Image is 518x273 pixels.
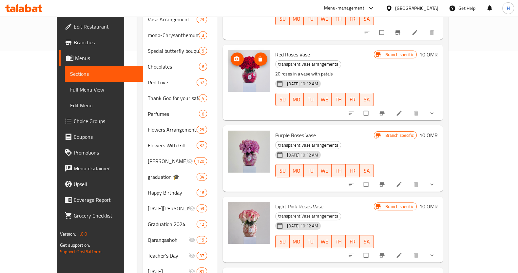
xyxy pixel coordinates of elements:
svg: Inactive section [189,252,195,259]
span: Perfumes [148,110,199,118]
span: FR [348,166,357,176]
span: 57 [197,79,207,86]
span: 120 [195,158,207,164]
span: 6 [199,111,207,117]
span: FR [348,14,357,24]
span: 15 [197,237,207,243]
span: 12 [197,221,207,227]
a: Choice Groups [59,113,143,129]
span: mono-Chrysanthemum bouquets [148,31,199,39]
svg: Show Choices [429,252,435,259]
span: SA [362,95,371,104]
button: SA [360,164,374,177]
h6: 10 OMR [419,50,438,59]
span: TU [306,95,315,104]
span: Select to update [375,26,389,39]
span: H [507,5,509,12]
img: Purple Roses Vase [228,131,270,173]
span: FR [348,95,357,104]
span: 37 [197,253,207,259]
p: 20 roses in a vase with petals [275,70,374,78]
div: [DATE][PERSON_NAME]53 [143,200,218,216]
a: Promotions [59,145,143,160]
div: Graduation 202412 [143,216,218,232]
span: 5 [199,48,207,54]
button: delete [409,248,425,262]
button: delete [409,177,425,192]
span: 34 [197,174,207,180]
button: SU [275,12,290,25]
button: MO [290,93,304,106]
span: Chocolates [148,63,199,71]
span: 3 [199,32,207,38]
a: Edit Restaurant [59,19,143,34]
div: items [197,204,207,212]
div: Perfumes6 [143,106,218,122]
button: TH [332,235,346,248]
span: Version: [60,230,76,238]
button: TH [332,93,346,106]
button: SU [275,235,290,248]
span: Promotions [74,149,138,157]
div: items [197,189,207,197]
div: items [197,173,207,181]
button: sort-choices [344,177,360,192]
div: Thank God for your safety [148,94,199,102]
div: Eid Mubarak [148,157,186,165]
span: Branch specific [383,203,416,210]
span: Coupons [74,133,138,141]
div: Happy Birthday [148,189,197,197]
div: Chocolates6 [143,59,218,74]
span: Purple Roses Vase [275,130,316,140]
a: Edit menu item [396,110,404,116]
span: SU [278,166,287,176]
span: Get support on: [60,241,90,249]
div: Vase Arrangement23 [143,11,218,27]
div: items [197,15,207,23]
span: Red Love [148,78,197,86]
div: items [199,31,207,39]
button: WE [317,12,332,25]
span: Branch specific [383,132,416,138]
button: show more [425,106,440,120]
span: [DATE][PERSON_NAME] [148,204,189,212]
svg: Inactive section [186,158,193,164]
button: show more [425,248,440,262]
span: MO [292,95,301,104]
div: items [197,78,207,86]
div: Teacher's Day37 [143,248,218,263]
button: sort-choices [344,106,360,120]
button: WE [317,235,332,248]
a: Sections [65,66,143,82]
button: WE [317,93,332,106]
a: Edit menu item [412,29,419,36]
span: Sections [70,70,138,78]
span: SU [278,14,287,24]
div: Special butterfly bouquets5 [143,43,218,59]
a: Coverage Report [59,192,143,208]
a: Edit menu item [396,181,404,188]
span: SU [278,95,287,104]
span: SU [278,237,287,246]
span: graduation 🎓 [148,173,197,181]
span: Grocery Checklist [74,212,138,220]
h6: 10 OMR [419,202,438,211]
span: Flowers Arrangements [148,126,197,134]
span: WE [320,95,329,104]
svg: Inactive section [189,237,195,243]
div: Thank God for your safety4 [143,90,218,106]
div: Qaranqashoh15 [143,232,218,248]
span: Graduation 2024 [148,220,197,228]
a: Support.OpsPlatform [60,247,102,256]
h6: 10 OMR [419,131,438,140]
button: FR [346,93,360,106]
button: SA [360,93,374,106]
div: Ramadan Kareem [148,204,189,212]
span: Menu disclaimer [74,164,138,172]
div: Red Love57 [143,74,218,90]
div: graduation 🎓34 [143,169,218,185]
div: items [199,47,207,55]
